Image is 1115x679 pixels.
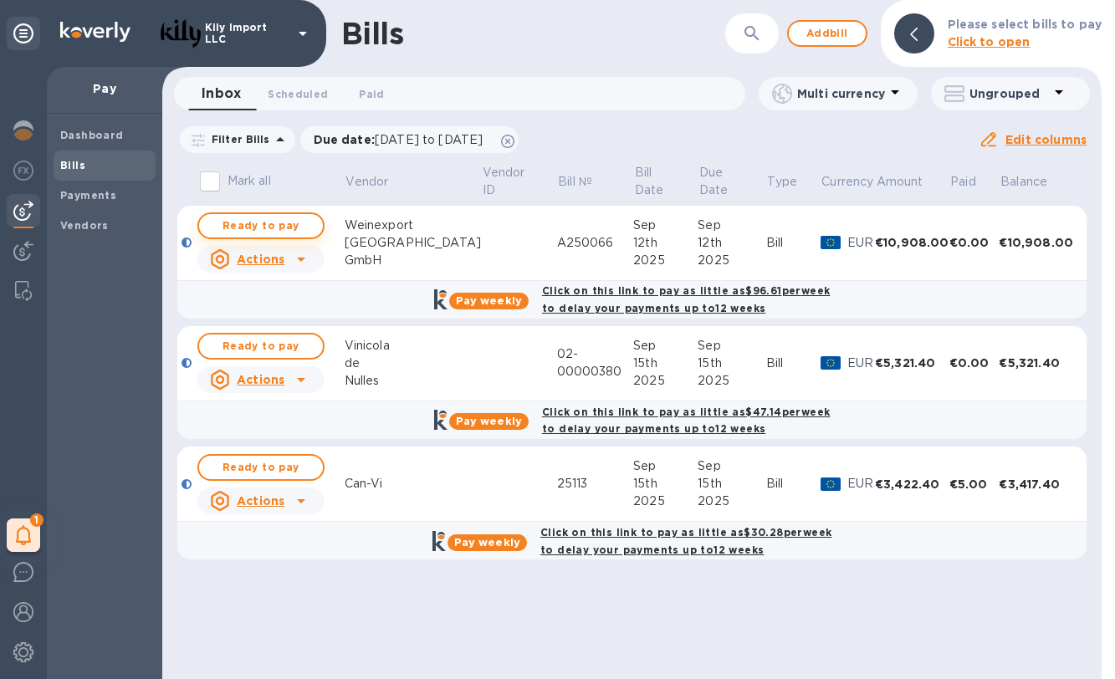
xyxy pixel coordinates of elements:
u: Actions [237,253,284,266]
div: €5,321.40 [875,355,949,371]
div: 12th [698,234,765,252]
div: €3,422.40 [875,476,949,493]
span: Ready to pay [212,336,309,356]
div: €10,908.00 [999,234,1073,251]
div: Due date:[DATE] to [DATE] [300,126,519,153]
span: Type [767,173,819,191]
div: 15th [633,475,698,493]
b: Pay weekly [456,415,522,427]
div: Weinexport [345,217,481,234]
span: Ready to pay [212,457,309,477]
div: 2025 [633,372,698,390]
p: Currency [821,173,873,191]
div: Sep [633,337,698,355]
div: 2025 [698,493,765,510]
p: Vendor ID [483,164,534,199]
span: Balance [1000,173,1069,191]
div: 25113 [557,475,634,493]
div: A250066 [557,234,634,252]
div: Bill [766,234,821,252]
div: Nulles [345,372,481,390]
b: Dashboard [60,129,124,141]
span: Paid [950,173,998,191]
span: Vendor ID [483,164,555,199]
img: Logo [60,22,130,42]
span: Inbox [202,82,241,105]
b: Pay weekly [456,294,522,307]
p: Paid [950,173,976,191]
b: Please select bills to pay [948,18,1102,31]
p: EUR [847,475,875,493]
div: Sep [698,217,765,234]
p: Due date : [314,131,492,148]
p: Mark all [228,172,271,190]
b: Click to open [948,35,1031,48]
div: €0.00 [949,355,1000,371]
u: Edit columns [1005,133,1087,146]
div: [GEOGRAPHIC_DATA] [345,234,481,252]
h1: Bills [341,16,403,51]
div: 15th [633,355,698,372]
span: Scheduled [268,85,328,103]
span: Vendor [345,173,410,191]
p: Ungrouped [969,85,1049,102]
span: Paid [359,85,384,103]
p: Kily Import LLC [205,22,289,45]
button: Ready to pay [197,454,325,481]
span: Ready to pay [212,216,309,236]
div: Vinicola [345,337,481,355]
span: [DATE] to [DATE] [375,133,483,146]
div: 2025 [633,252,698,269]
div: €5,321.40 [999,355,1073,371]
div: GmbH [345,252,481,269]
div: 15th [698,355,765,372]
div: 2025 [698,372,765,390]
div: 12th [633,234,698,252]
span: 1 [30,513,43,527]
div: 02-00000380 [557,345,634,380]
p: Bill № [558,173,592,191]
div: Sep [698,457,765,475]
span: Due Date [699,164,765,199]
div: 15th [698,475,765,493]
span: Bill № [558,173,614,191]
p: Filter Bills [205,132,270,146]
div: Sep [633,217,698,234]
p: EUR [847,355,875,372]
u: Actions [237,373,284,386]
p: Amount [877,173,923,191]
p: Due Date [699,164,743,199]
div: €10,908.00 [875,234,949,251]
b: Pay weekly [454,536,520,549]
div: Can-Vi [345,475,481,493]
div: 2025 [698,252,765,269]
p: Bill Date [635,164,675,199]
b: Bills [60,159,85,171]
div: Unpin categories [7,17,40,50]
b: Payments [60,189,116,202]
b: Vendors [60,219,109,232]
button: Ready to pay [197,333,325,360]
button: Ready to pay [197,212,325,239]
p: Pay [60,80,149,97]
div: Bill [766,355,821,372]
p: EUR [847,234,875,252]
button: Addbill [787,20,867,47]
p: Multi currency [797,85,885,102]
div: de [345,355,481,372]
div: €0.00 [949,234,1000,251]
p: Balance [1000,173,1047,191]
b: Click on this link to pay as little as $47.14 per week to delay your payments up to 12 weeks [542,406,830,436]
div: Bill [766,475,821,493]
u: Actions [237,494,284,508]
div: €5.00 [949,476,1000,493]
img: Foreign exchange [13,161,33,181]
span: Bill Date [635,164,697,199]
div: Sep [633,457,698,475]
span: Add bill [802,23,852,43]
b: Click on this link to pay as little as $30.28 per week to delay your payments up to 12 weeks [540,526,831,556]
div: €3,417.40 [999,476,1073,493]
span: Amount [877,173,945,191]
div: Sep [698,337,765,355]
